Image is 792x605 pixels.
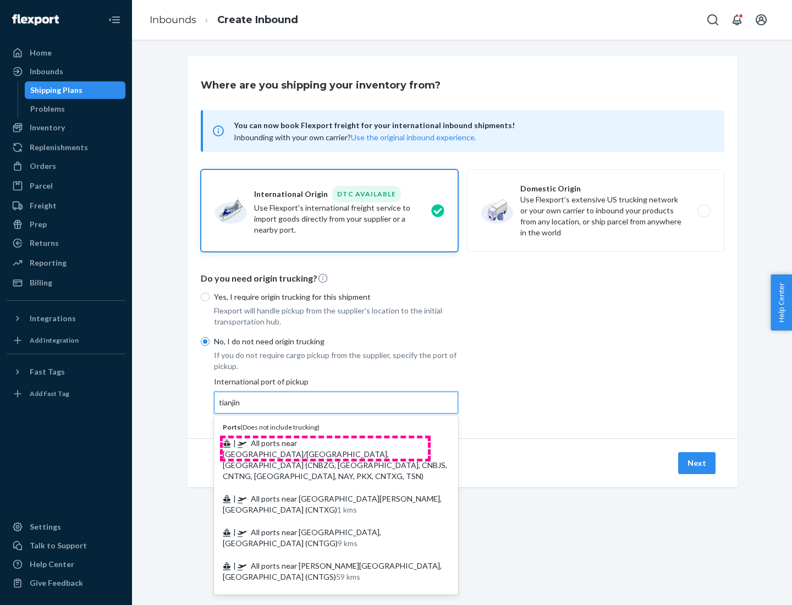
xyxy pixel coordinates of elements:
span: ( Does not include trucking ) [223,423,320,431]
span: | [233,561,236,570]
a: Parcel [7,177,125,195]
button: Help Center [771,274,792,331]
div: Replenishments [30,142,88,153]
span: 9 kms [338,538,358,548]
a: Orders [7,157,125,175]
div: Home [30,47,52,58]
div: Shipping Plans [30,85,82,96]
a: Problems [25,100,126,118]
img: Flexport logo [12,14,59,25]
span: All ports near [GEOGRAPHIC_DATA][PERSON_NAME], [GEOGRAPHIC_DATA] (CNTXG) [223,494,442,514]
a: Returns [7,234,125,252]
p: If you do not require cargo pickup from the supplier, specify the port of pickup. [214,350,458,372]
b: Ports [223,423,240,431]
button: Open account menu [750,9,772,31]
div: Talk to Support [30,540,87,551]
a: Add Integration [7,332,125,349]
div: Orders [30,161,56,172]
a: Freight [7,197,125,215]
span: All ports near [GEOGRAPHIC_DATA], [GEOGRAPHIC_DATA] (CNTGG) [223,527,381,548]
p: No, I do not need origin trucking [214,336,458,347]
div: Billing [30,277,52,288]
div: Reporting [30,257,67,268]
button: Fast Tags [7,363,125,381]
a: Settings [7,518,125,536]
p: Yes, I require origin trucking for this shipment [214,291,458,302]
button: Integrations [7,310,125,327]
a: Add Fast Tag [7,385,125,403]
div: Prep [30,219,47,230]
a: Reporting [7,254,125,272]
span: All ports near [PERSON_NAME][GEOGRAPHIC_DATA], [GEOGRAPHIC_DATA] (CNTGS) [223,561,442,581]
a: Shipping Plans [25,81,126,99]
div: Problems [30,103,65,114]
a: Help Center [7,555,125,573]
div: International port of pickup [214,376,458,414]
button: Give Feedback [7,574,125,592]
a: Prep [7,216,125,233]
span: | [233,438,236,448]
a: Home [7,44,125,62]
div: Returns [30,238,59,249]
div: Help Center [30,559,74,570]
div: Inbounds [30,66,63,77]
button: Use the original inbound experience. [351,132,476,143]
span: 1 kms [337,505,357,514]
div: Integrations [30,313,76,324]
input: No, I do not need origin trucking [201,337,210,346]
a: Billing [7,274,125,291]
div: Parcel [30,180,53,191]
span: All ports near [GEOGRAPHIC_DATA]/[GEOGRAPHIC_DATA], [GEOGRAPHIC_DATA] (CNBZG, [GEOGRAPHIC_DATA], ... [223,438,447,481]
p: Flexport will handle pickup from the supplier's location to the initial transportation hub. [214,305,458,327]
div: Inventory [30,122,65,133]
span: | [233,527,236,537]
h3: Where are you shipping your inventory from? [201,78,441,92]
a: Inventory [7,119,125,136]
div: Add Integration [30,335,79,345]
a: Talk to Support [7,537,125,554]
span: 59 kms [336,572,360,581]
a: Inbounds [150,14,196,26]
input: Ports(Does not include trucking) | All ports near [GEOGRAPHIC_DATA]/[GEOGRAPHIC_DATA], [GEOGRAPHI... [219,397,241,408]
div: Fast Tags [30,366,65,377]
ol: breadcrumbs [141,4,307,36]
span: You can now book Flexport freight for your international inbound shipments! [234,119,711,132]
button: Close Navigation [103,9,125,31]
p: Do you need origin trucking? [201,272,724,285]
div: Add Fast Tag [30,389,69,398]
input: Yes, I require origin trucking for this shipment [201,293,210,301]
a: Replenishments [7,139,125,156]
div: Freight [30,200,57,211]
a: Create Inbound [217,14,298,26]
div: Give Feedback [30,577,83,588]
span: Inbounding with your own carrier? [234,133,476,142]
button: Next [678,452,716,474]
div: Settings [30,521,61,532]
a: Inbounds [7,63,125,80]
button: Open Search Box [702,9,724,31]
span: | [233,494,236,503]
button: Open notifications [726,9,748,31]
